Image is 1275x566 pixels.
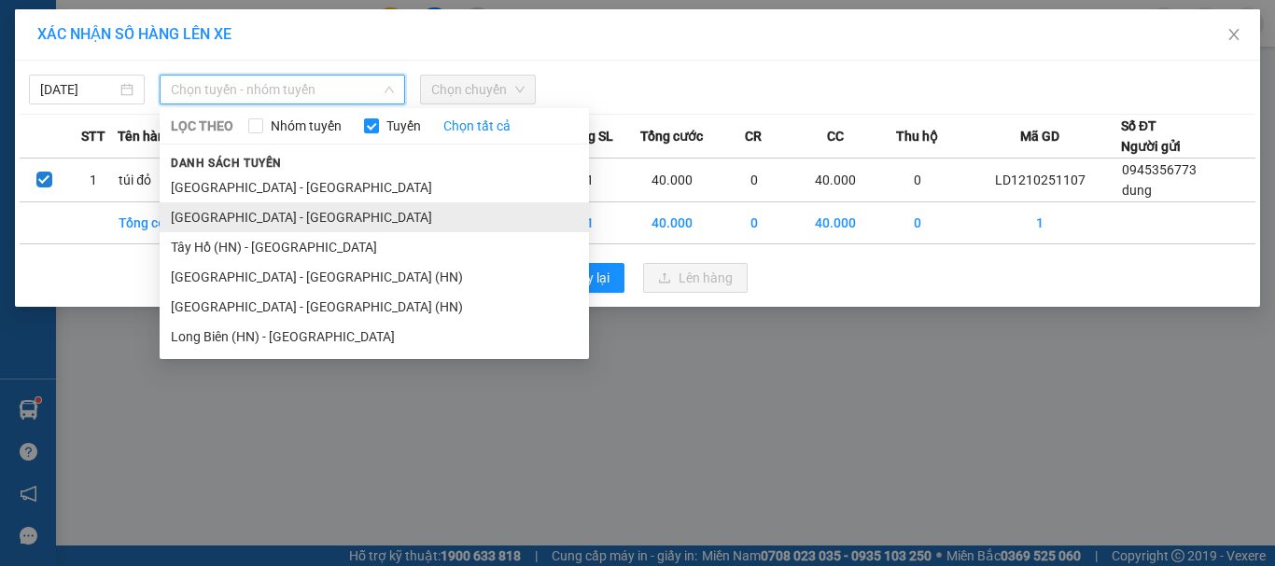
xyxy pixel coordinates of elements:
[1121,116,1181,157] div: Số ĐT Người gửi
[160,202,589,232] li: [GEOGRAPHIC_DATA] - [GEOGRAPHIC_DATA]
[631,202,713,244] td: 40.000
[1122,162,1197,177] span: 0945356773
[643,263,748,293] button: uploadLên hàng
[1208,9,1260,62] button: Close
[1122,183,1152,198] span: dung
[549,202,631,244] td: 1
[81,126,105,146] span: STT
[876,202,959,244] td: 0
[183,96,348,114] strong: : [DOMAIN_NAME]
[171,76,394,104] span: Chọn tuyến - nhóm tuyến
[139,32,393,51] strong: CÔNG TY TNHH VĨNH QUANG
[40,79,117,100] input: 12/10/2025
[896,126,938,146] span: Thu hộ
[171,116,233,136] span: LỌC THEO
[160,173,589,202] li: [GEOGRAPHIC_DATA] - [GEOGRAPHIC_DATA]
[713,202,795,244] td: 0
[384,84,395,95] span: down
[745,126,762,146] span: CR
[549,159,631,202] td: 1
[431,76,525,104] span: Chọn chuyến
[959,159,1121,202] td: LD1210251107
[795,159,877,202] td: 40.000
[1226,27,1241,42] span: close
[795,202,877,244] td: 40.000
[959,202,1121,244] td: 1
[160,232,589,262] li: Tây Hồ (HN) - [GEOGRAPHIC_DATA]
[443,116,511,136] a: Chọn tất cả
[118,202,200,244] td: Tổng cộng
[118,126,173,146] span: Tên hàng
[566,126,613,146] span: Tổng SL
[205,78,327,92] strong: Hotline : 0889 23 23 23
[640,126,703,146] span: Tổng cước
[160,155,293,172] span: Danh sách tuyến
[263,116,349,136] span: Nhóm tuyến
[160,262,589,292] li: [GEOGRAPHIC_DATA] - [GEOGRAPHIC_DATA] (HN)
[183,99,227,113] span: Website
[160,292,589,322] li: [GEOGRAPHIC_DATA] - [GEOGRAPHIC_DATA] (HN)
[37,25,231,43] span: XÁC NHẬN SỐ HÀNG LÊN XE
[160,322,589,352] li: Long Biên (HN) - [GEOGRAPHIC_DATA]
[69,159,119,202] td: 1
[190,55,342,75] strong: PHIẾU GỬI HÀNG
[876,159,959,202] td: 0
[20,29,107,117] img: logo
[379,116,428,136] span: Tuyến
[118,159,200,202] td: túi đỏ
[713,159,795,202] td: 0
[631,159,713,202] td: 40.000
[827,126,844,146] span: CC
[1020,126,1059,146] span: Mã GD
